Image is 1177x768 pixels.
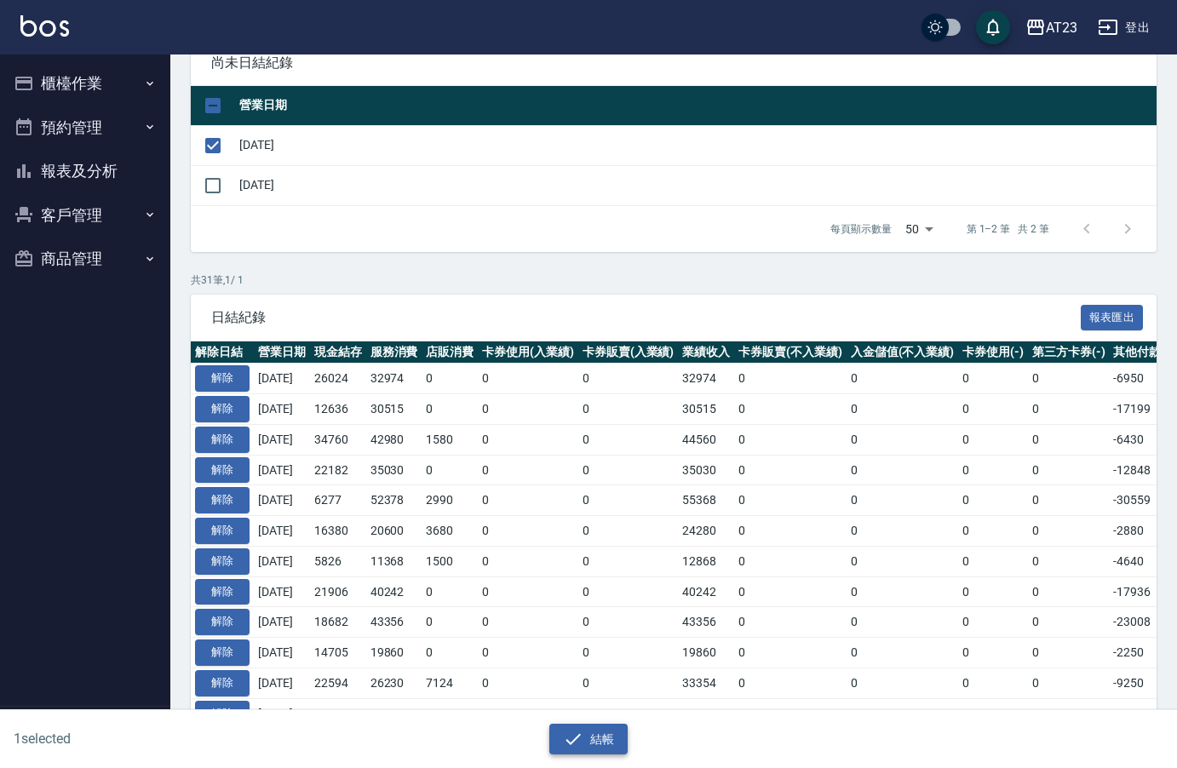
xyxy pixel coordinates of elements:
[678,455,734,485] td: 35030
[678,698,734,729] td: 30298
[366,546,422,576] td: 11368
[734,394,847,425] td: 0
[1028,576,1110,607] td: 0
[310,698,366,729] td: 19029
[1028,341,1110,364] th: 第三方卡券(-)
[254,485,310,516] td: [DATE]
[678,394,734,425] td: 30515
[422,394,478,425] td: 0
[847,668,959,698] td: 0
[578,424,679,455] td: 0
[958,516,1028,547] td: 0
[195,427,250,453] button: 解除
[478,576,578,607] td: 0
[422,638,478,668] td: 0
[478,364,578,394] td: 0
[422,516,478,547] td: 3680
[366,394,422,425] td: 30515
[678,607,734,638] td: 43356
[254,546,310,576] td: [DATE]
[1028,364,1110,394] td: 0
[678,576,734,607] td: 40242
[366,455,422,485] td: 35030
[847,698,959,729] td: 0
[1028,455,1110,485] td: 0
[958,576,1028,607] td: 0
[958,485,1028,516] td: 0
[734,424,847,455] td: 0
[578,394,679,425] td: 0
[366,341,422,364] th: 服務消費
[734,546,847,576] td: 0
[7,149,164,193] button: 報表及分析
[195,639,250,666] button: 解除
[310,546,366,576] td: 5826
[366,638,422,668] td: 19860
[191,341,254,364] th: 解除日結
[366,607,422,638] td: 43356
[734,576,847,607] td: 0
[976,10,1010,44] button: save
[478,424,578,455] td: 0
[847,455,959,485] td: 0
[478,341,578,364] th: 卡券使用(入業績)
[578,364,679,394] td: 0
[366,668,422,698] td: 26230
[958,638,1028,668] td: 0
[678,341,734,364] th: 業績收入
[847,576,959,607] td: 0
[235,86,1157,126] th: 營業日期
[478,485,578,516] td: 0
[14,728,291,749] h6: 1 selected
[958,607,1028,638] td: 0
[422,485,478,516] td: 2990
[478,698,578,729] td: 0
[310,455,366,485] td: 22182
[7,237,164,281] button: 商品管理
[478,394,578,425] td: 0
[899,206,939,252] div: 50
[422,341,478,364] th: 店販消費
[310,638,366,668] td: 14705
[254,394,310,425] td: [DATE]
[195,518,250,544] button: 解除
[422,424,478,455] td: 1580
[958,455,1028,485] td: 0
[678,668,734,698] td: 33354
[967,221,1049,237] p: 第 1–2 筆 共 2 筆
[958,546,1028,576] td: 0
[678,424,734,455] td: 44560
[847,485,959,516] td: 0
[847,607,959,638] td: 0
[366,516,422,547] td: 20600
[1091,12,1157,43] button: 登出
[734,485,847,516] td: 0
[549,724,629,755] button: 結帳
[254,516,310,547] td: [DATE]
[211,309,1081,326] span: 日結紀錄
[254,455,310,485] td: [DATE]
[578,668,679,698] td: 0
[578,546,679,576] td: 0
[1028,698,1110,729] td: 0
[1028,424,1110,455] td: 0
[1028,485,1110,516] td: 0
[1028,668,1110,698] td: 0
[310,607,366,638] td: 18682
[578,576,679,607] td: 0
[310,341,366,364] th: 現金結存
[254,698,310,729] td: [DATE]
[578,485,679,516] td: 0
[1028,516,1110,547] td: 0
[578,455,679,485] td: 0
[20,15,69,37] img: Logo
[195,609,250,635] button: 解除
[678,638,734,668] td: 19860
[734,364,847,394] td: 0
[578,607,679,638] td: 0
[1019,10,1084,45] button: AT23
[7,106,164,150] button: 預約管理
[254,668,310,698] td: [DATE]
[7,61,164,106] button: 櫃檯作業
[958,698,1028,729] td: 0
